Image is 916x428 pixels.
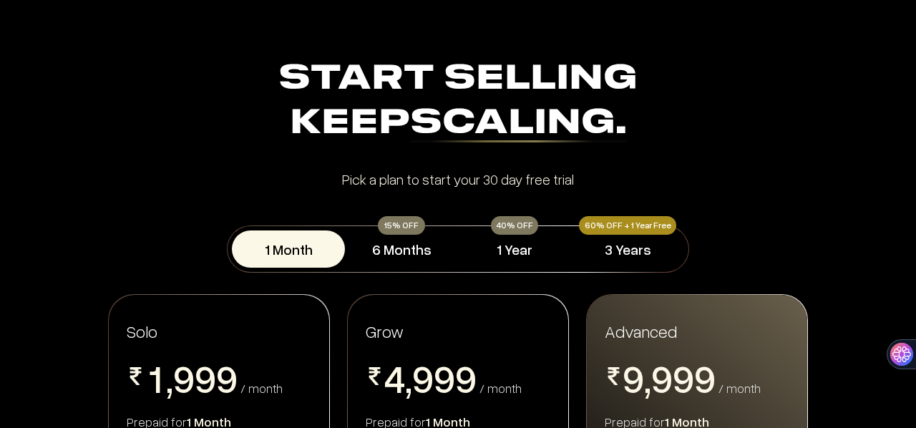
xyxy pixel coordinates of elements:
[410,107,627,142] div: Scaling.
[59,57,857,146] div: Start Selling
[718,381,761,394] div: / month
[59,102,857,146] div: Keep
[127,367,145,385] img: pricing-rupee
[571,230,684,268] button: 3 Years
[491,216,538,235] div: 40% OFF
[145,359,166,397] span: 1
[405,359,412,402] span: ,
[127,321,157,341] span: Solo
[166,359,173,402] span: ,
[366,321,404,341] span: Grow
[195,359,216,397] span: 9
[378,216,425,235] div: 15% OFF
[605,367,623,385] img: pricing-rupee
[479,381,522,394] div: / month
[173,359,195,397] span: 9
[455,359,477,397] span: 9
[605,320,677,342] span: Advanced
[59,172,857,186] div: Pick a plan to start your 30 day free trial
[412,359,434,397] span: 9
[366,367,384,385] img: pricing-rupee
[694,359,716,397] span: 9
[623,359,644,397] span: 9
[384,359,405,397] span: 4
[644,359,651,402] span: ,
[579,216,676,235] div: 60% OFF + 1 Year Free
[458,230,571,268] button: 1 Year
[651,359,673,397] span: 9
[232,230,345,268] button: 1 Month
[216,359,238,397] span: 9
[673,359,694,397] span: 9
[434,359,455,397] span: 9
[345,230,458,268] button: 6 Months
[240,381,283,394] div: / month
